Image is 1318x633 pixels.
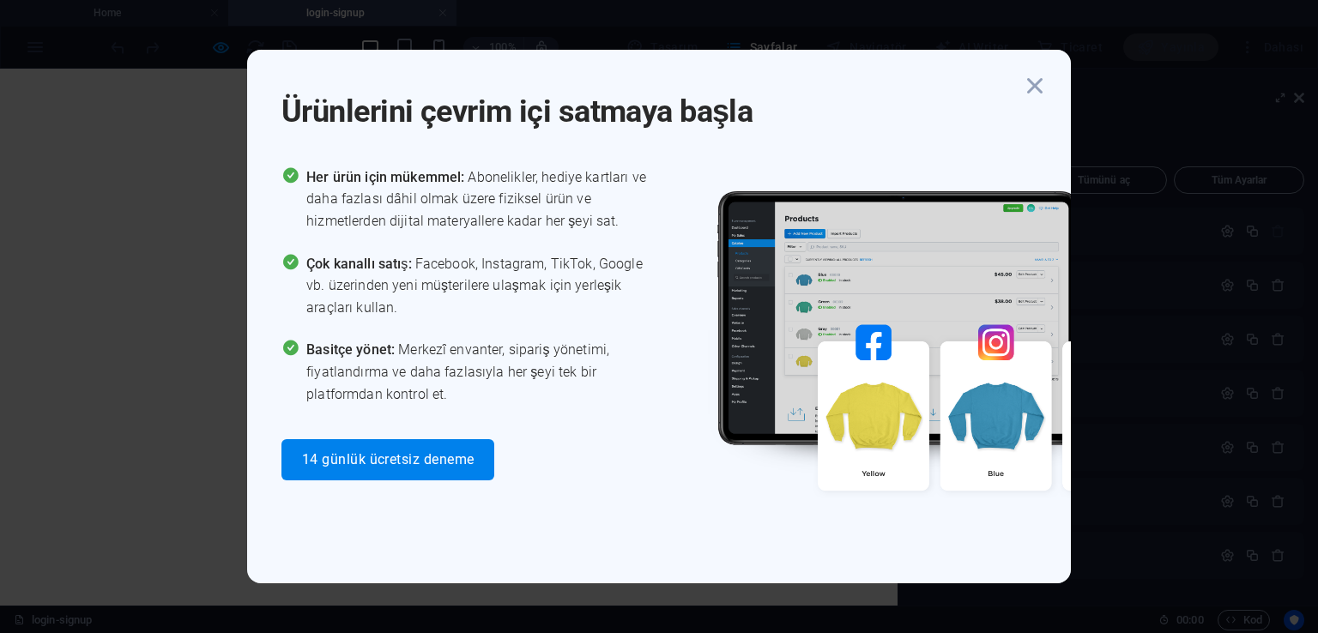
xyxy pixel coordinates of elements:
h1: Ürünlerini çevrim içi satmaya başla [281,70,1019,132]
span: Abonelikler, hediye kartları ve daha fazlası dâhil olmak üzere fiziksel ürün ve hizmetlerden diji... [306,166,659,232]
span: Facebook, Instagram, TikTok, Google vb. üzerinden yeni müşterilere ulaşmak için yerleşik araçları... [306,253,659,319]
span: Her ürün için mükemmel: [306,169,468,185]
button: 14 günlük ücretsiz deneme [281,439,494,480]
span: 14 günlük ücretsiz deneme [302,453,474,467]
span: Çok kanallı satış: [306,256,415,272]
span: Basitçe yönet: [306,341,398,358]
span: Merkezî envanter, sipariş yönetimi, fiyatlandırma ve daha fazlasıyla her şeyi tek bir platformdan... [306,339,659,405]
img: promo_image.png [689,166,1204,541]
